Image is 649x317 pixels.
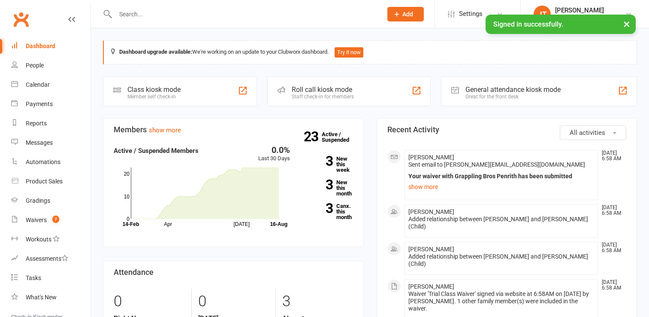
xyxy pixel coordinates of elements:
strong: 23 [304,130,322,143]
a: Product Sales [11,172,91,191]
a: show more [408,181,595,193]
span: Add [402,11,413,18]
div: [PERSON_NAME] [555,6,616,14]
a: What's New [11,288,91,307]
div: 3 [282,289,353,314]
div: Great for the front desk [465,94,561,100]
a: Reports [11,114,91,133]
a: Automations [11,152,91,172]
button: Add [387,7,424,21]
div: Messages [26,139,53,146]
div: Reports [26,120,47,127]
a: Gradings [11,191,91,210]
a: Tasks [11,268,91,288]
div: What's New [26,294,57,301]
div: Grappling Bros Penrith [555,14,616,22]
div: Dashboard [26,43,55,49]
strong: Active / Suspended Members [114,147,199,155]
a: Workouts [11,230,91,249]
span: Signed in successfully. [493,20,563,28]
span: Sent email to [PERSON_NAME][EMAIL_ADDRESS][DOMAIN_NAME] [408,161,585,168]
button: All activities [560,125,626,140]
div: We're working on an update to your Clubworx dashboard. [103,40,637,64]
div: Automations [26,158,60,165]
div: General attendance kiosk mode [465,85,561,94]
strong: 3 [303,178,333,191]
a: Payments [11,94,91,114]
a: Assessments [11,249,91,268]
div: Waiver 'Trial Class Waiver' signed via website at 6:58AM on [DATE] by [PERSON_NAME]. 1 other fami... [408,290,595,312]
time: [DATE] 6:58 AM [598,280,626,291]
span: [PERSON_NAME] [408,246,454,253]
a: Waivers 7 [11,210,91,230]
span: All activities [570,129,605,137]
button: × [619,15,634,33]
span: 7 [52,216,59,223]
time: [DATE] 6:58 AM [598,150,626,162]
div: 0.0% [258,146,290,154]
h3: Attendance [114,268,353,277]
a: Messages [11,133,91,152]
div: Staff check-in for members [292,94,354,100]
div: Class kiosk mode [127,85,181,94]
div: Last 30 Days [258,146,290,163]
a: 3Canx. this month [303,203,353,220]
div: Added relationship between [PERSON_NAME] and [PERSON_NAME] (Child) [408,253,595,268]
a: Clubworx [10,9,32,30]
time: [DATE] 6:58 AM [598,242,626,253]
a: Dashboard [11,37,91,56]
div: Assessments [26,255,68,262]
div: Payments [26,101,53,107]
a: show more [149,126,181,134]
div: People [26,62,44,69]
button: Try it now [335,47,363,58]
div: Product Sales [26,178,63,185]
time: [DATE] 6:58 AM [598,205,626,216]
a: Calendar [11,75,91,94]
div: Workouts [26,236,51,243]
div: Gradings [26,197,50,204]
div: Member self check-in [127,94,181,100]
div: JT [534,6,551,23]
span: [PERSON_NAME] [408,208,454,215]
div: 0 [114,289,185,314]
h3: Members [114,125,353,134]
a: 3New this month [303,180,353,196]
span: [PERSON_NAME] [408,283,454,290]
span: Settings [459,4,483,24]
a: 3New this week [303,156,353,173]
strong: 3 [303,202,333,215]
a: People [11,56,91,75]
a: 23Active / Suspended [322,125,359,149]
div: Roll call kiosk mode [292,85,354,94]
strong: 3 [303,155,333,168]
div: Tasks [26,274,41,281]
input: Search... [113,8,376,20]
span: [PERSON_NAME] [408,154,454,161]
div: Calendar [26,81,50,88]
div: Added relationship between [PERSON_NAME] and [PERSON_NAME] (Child) [408,216,595,230]
h3: Recent Activity [387,125,627,134]
div: Waivers [26,216,47,223]
div: 0 [198,289,269,314]
div: Your waiver with Grappling Bros Penrith has been submitted [408,173,595,180]
strong: Dashboard upgrade available: [119,49,192,55]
